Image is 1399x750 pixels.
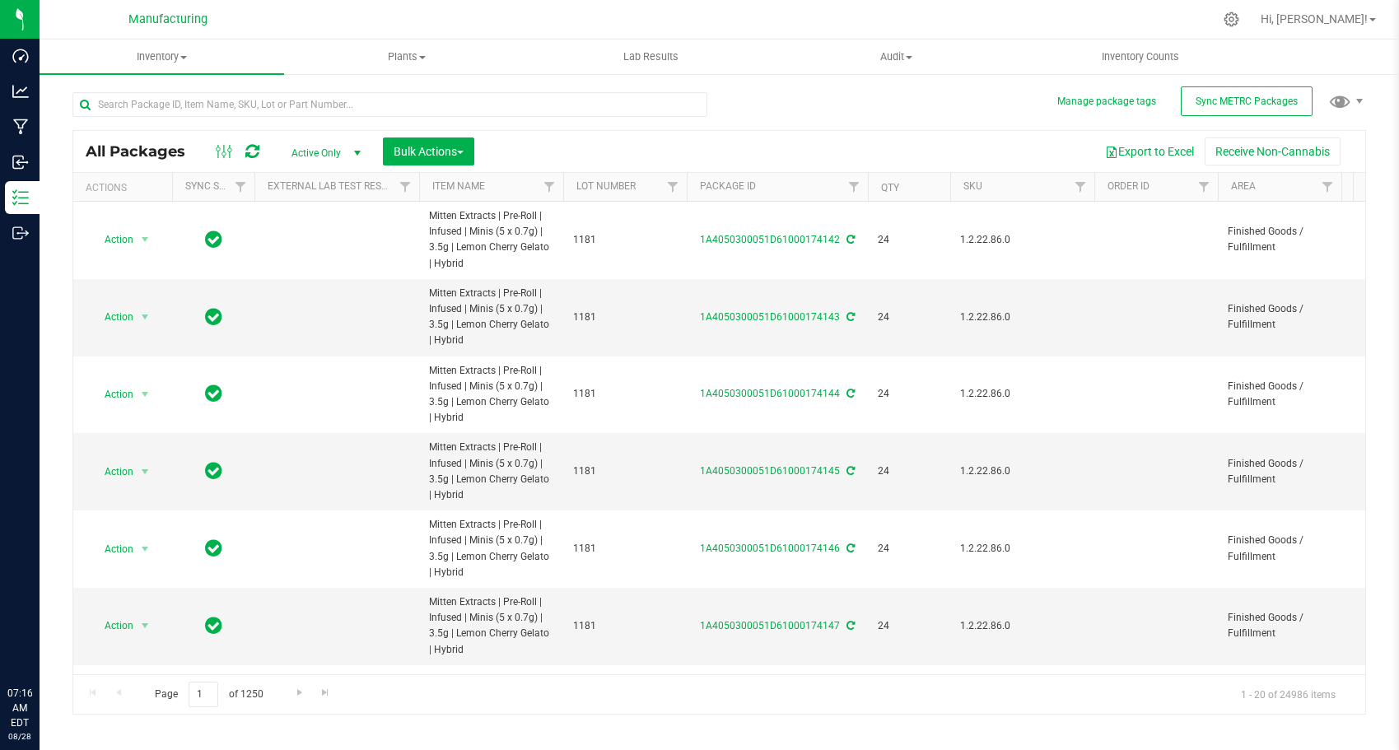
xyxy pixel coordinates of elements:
span: In Sync [205,459,222,482]
span: Mitten Extracts | Pre-Roll | Infused | Minis (5 x 0.7g) | 3.5g | Lemon Cherry Gelato | Hybrid [429,208,553,272]
span: Manufacturing [128,12,208,26]
a: Lab Results [529,40,773,74]
inline-svg: Inbound [12,154,29,170]
button: Export to Excel [1094,137,1205,165]
span: Mitten Extracts | Pre-Roll | Infused | Minis (5 x 0.7g) | 3.5g | Lemon Cherry Gelato | Hybrid [429,672,553,735]
a: Filter [227,173,254,201]
span: Sync from Compliance System [844,465,855,477]
a: 1A4050300051D61000174144 [700,388,840,399]
a: Audit [774,40,1019,74]
span: 1.2.22.86.0 [960,232,1084,248]
a: Sync Status [185,180,249,192]
span: Sync METRC Packages [1196,95,1298,107]
span: 1 - 20 of 24986 items [1228,682,1349,706]
span: Page of 1250 [141,682,277,707]
span: 24 [878,232,940,248]
p: 07:16 AM EDT [7,686,32,730]
span: Mitten Extracts | Pre-Roll | Infused | Minis (5 x 0.7g) | 3.5g | Lemon Cherry Gelato | Hybrid [429,440,553,503]
span: 24 [878,618,940,634]
span: select [135,614,156,637]
input: 1 [189,682,218,707]
button: Manage package tags [1057,95,1156,109]
span: 1.2.22.86.0 [960,386,1084,402]
span: In Sync [205,305,222,328]
span: Sync from Compliance System [844,234,855,245]
span: 24 [878,310,940,325]
button: Sync METRC Packages [1181,86,1313,116]
span: Finished Goods / Fulfillment [1228,224,1331,255]
span: Sync from Compliance System [844,543,855,554]
inline-svg: Inventory [12,189,29,206]
a: Lot Number [576,180,636,192]
input: Search Package ID, Item Name, SKU, Lot or Part Number... [72,92,707,117]
span: 24 [878,464,940,479]
a: Filter [1067,173,1094,201]
button: Bulk Actions [383,137,474,165]
a: Plants [284,40,529,74]
div: Actions [86,182,166,193]
span: Action [90,460,134,483]
span: Mitten Extracts | Pre-Roll | Infused | Minis (5 x 0.7g) | 3.5g | Lemon Cherry Gelato | Hybrid [429,363,553,426]
a: 1A4050300051D61000174145 [700,465,840,477]
inline-svg: Outbound [12,225,29,241]
a: Filter [1191,173,1218,201]
a: Filter [392,173,419,201]
span: 1181 [573,386,677,402]
iframe: Resource center [16,618,66,668]
span: Action [90,228,134,251]
span: 24 [878,386,940,402]
inline-svg: Dashboard [12,48,29,64]
a: Order Id [1108,180,1150,192]
span: 1181 [573,618,677,634]
a: Inventory [40,40,284,74]
a: 1A4050300051D61000174146 [700,543,840,554]
span: select [135,383,156,406]
span: Inventory [40,49,284,64]
div: Manage settings [1221,12,1242,27]
a: Qty [881,182,899,193]
span: In Sync [205,382,222,405]
span: Hi, [PERSON_NAME]! [1261,12,1368,26]
a: Inventory Counts [1019,40,1263,74]
span: 1.2.22.86.0 [960,310,1084,325]
span: Mitten Extracts | Pre-Roll | Infused | Minis (5 x 0.7g) | 3.5g | Lemon Cherry Gelato | Hybrid [429,286,553,349]
span: Action [90,538,134,561]
span: select [135,228,156,251]
span: 1.2.22.86.0 [960,464,1084,479]
button: Receive Non-Cannabis [1205,137,1341,165]
inline-svg: Analytics [12,83,29,100]
span: select [135,305,156,328]
a: Filter [1314,173,1341,201]
span: Finished Goods / Fulfillment [1228,379,1331,410]
span: Sync from Compliance System [844,311,855,323]
span: 24 [878,541,940,557]
span: In Sync [205,614,222,637]
span: Finished Goods / Fulfillment [1228,456,1331,487]
a: Filter [536,173,563,201]
span: Bulk Actions [394,145,464,158]
a: Filter [841,173,868,201]
a: 1A4050300051D61000174142 [700,234,840,245]
a: Area [1231,180,1256,192]
a: Go to the next page [287,682,311,704]
a: External Lab Test Result [268,180,397,192]
span: 1181 [573,464,677,479]
span: Sync from Compliance System [844,620,855,631]
a: Package ID [700,180,756,192]
a: Go to the last page [314,682,338,704]
span: All Packages [86,142,202,161]
a: SKU [963,180,982,192]
span: 1181 [573,232,677,248]
span: 1.2.22.86.0 [960,618,1084,634]
a: Item Name [432,180,485,192]
span: 1181 [573,310,677,325]
span: Inventory Counts [1080,49,1201,64]
span: Audit [775,49,1018,64]
span: Action [90,305,134,328]
span: 1.2.22.86.0 [960,541,1084,557]
span: Finished Goods / Fulfillment [1228,533,1331,564]
span: Finished Goods / Fulfillment [1228,610,1331,641]
span: Sync from Compliance System [844,388,855,399]
span: select [135,538,156,561]
span: Lab Results [601,49,701,64]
